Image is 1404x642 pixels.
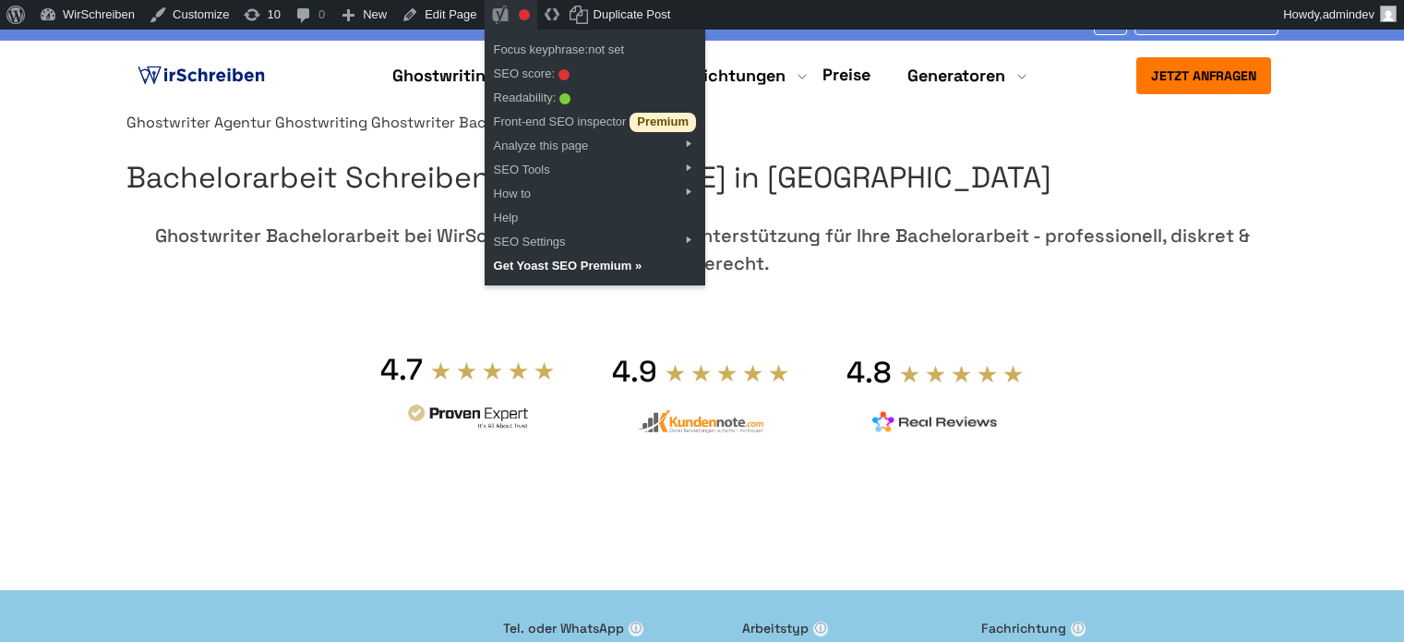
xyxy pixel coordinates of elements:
[392,65,496,87] a: Ghostwriting
[813,622,828,636] span: ⓘ
[485,107,705,131] a: Front-end SEO inspector
[485,227,705,251] div: SEO Settings
[638,409,763,434] img: kundennote
[981,618,1206,638] label: Fachrichtung
[1323,7,1374,21] span: admindev
[126,222,1278,277] div: Ghostwriter Bachelorarbeit bei WirSchreiben: Hochklassige Unterstützung für Ihre Bachelorarbeit -...
[519,9,530,20] div: Focus keyphrase not set
[380,351,423,388] div: 4.7
[485,59,705,83] div: SEO score:
[612,353,657,390] div: 4.9
[1136,57,1271,94] button: Jetzt anfragen
[630,113,696,132] span: Premium
[275,113,367,132] a: Ghostwriting
[134,62,269,90] img: logo ghostwriter-österreich
[742,618,967,638] label: Arbeitstyp
[899,364,1025,384] img: stars
[371,113,564,132] span: Ghostwriter Bachelorarbeit
[126,154,1278,201] h1: Bachelorarbeit Schreiben [PERSON_NAME] in [GEOGRAPHIC_DATA]
[907,65,1005,87] a: Generatoren
[485,203,705,227] a: Help
[485,131,705,155] div: Analyze this page
[485,83,705,107] div: Readability:
[485,35,705,59] div: Focus keyphrase:
[1071,622,1086,636] span: ⓘ
[665,363,790,383] img: stars
[822,64,870,85] a: Preise
[126,113,271,132] a: Ghostwriter Agentur
[558,69,570,80] div: Focus keyphrase not set
[872,411,998,433] img: realreviews
[485,179,705,203] div: How to
[485,155,705,179] div: SEO Tools
[503,618,728,638] label: Tel. oder WhatsApp
[430,360,556,381] img: stars
[846,354,892,391] div: 4.8
[588,35,624,65] span: not set
[559,93,570,104] div: Good
[494,251,696,281] a: Get Yoast SEO Premium »
[658,65,786,87] a: Fachrichtungen
[629,622,643,636] span: ⓘ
